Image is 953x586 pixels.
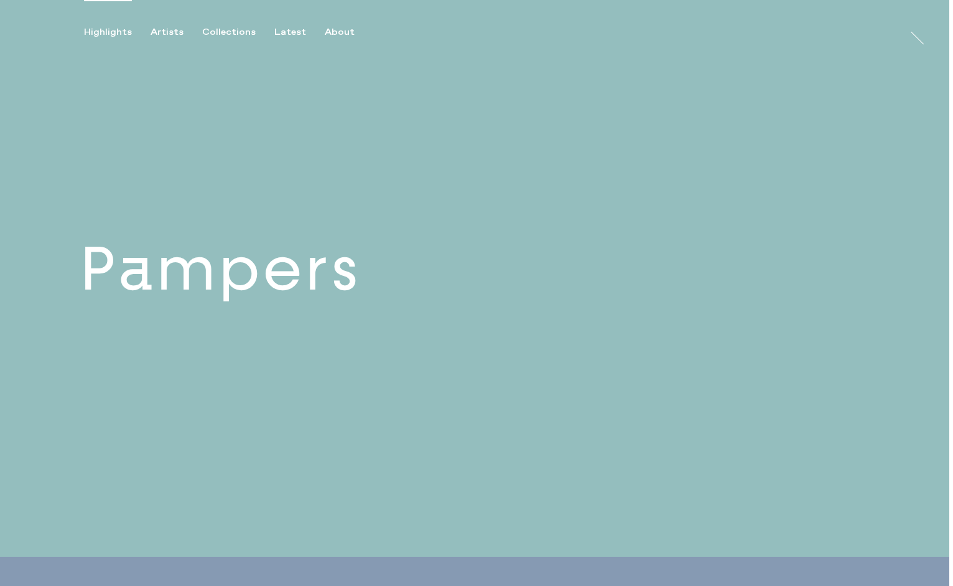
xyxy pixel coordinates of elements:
div: Artists [151,27,184,38]
div: About [325,27,355,38]
button: Highlights [84,27,151,38]
button: Artists [151,27,202,38]
div: Highlights [84,27,132,38]
button: About [325,27,373,38]
div: Collections [202,27,256,38]
div: Latest [274,27,306,38]
button: Latest [274,27,325,38]
button: Collections [202,27,274,38]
